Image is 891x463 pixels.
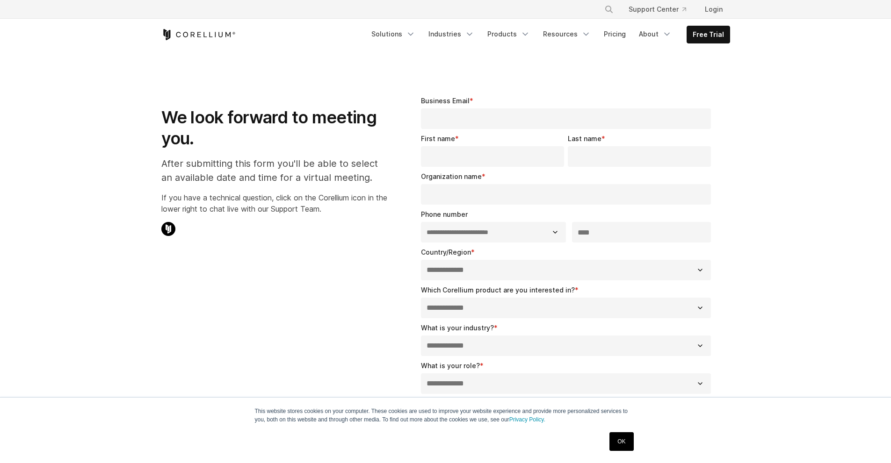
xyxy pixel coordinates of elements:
a: Industries [423,26,480,43]
span: Phone number [421,210,468,218]
span: What is your industry? [421,324,494,332]
a: Privacy Policy. [509,416,545,423]
a: OK [609,432,633,451]
a: About [633,26,677,43]
a: Corellium Home [161,29,236,40]
h1: We look forward to meeting you. [161,107,387,149]
a: Solutions [366,26,421,43]
img: Corellium Chat Icon [161,222,175,236]
span: Organization name [421,172,482,180]
div: Navigation Menu [366,26,730,43]
span: Last name [568,135,601,142]
span: Which Corellium product are you interested in? [421,286,575,294]
span: Country/Region [421,248,471,256]
span: Business Email [421,97,470,105]
p: This website stores cookies on your computer. These cookies are used to improve your website expe... [255,407,637,424]
a: Login [697,1,730,18]
p: If you have a technical question, click on the Corellium icon in the lower right to chat live wit... [161,192,387,214]
a: Resources [537,26,596,43]
a: Free Trial [687,26,730,43]
span: First name [421,135,455,142]
a: Products [482,26,536,43]
p: After submitting this form you'll be able to select an available date and time for a virtual meet... [161,157,387,185]
div: Navigation Menu [593,1,730,18]
a: Pricing [598,26,631,43]
span: What is your role? [421,362,480,370]
button: Search [601,1,617,18]
a: Support Center [621,1,694,18]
